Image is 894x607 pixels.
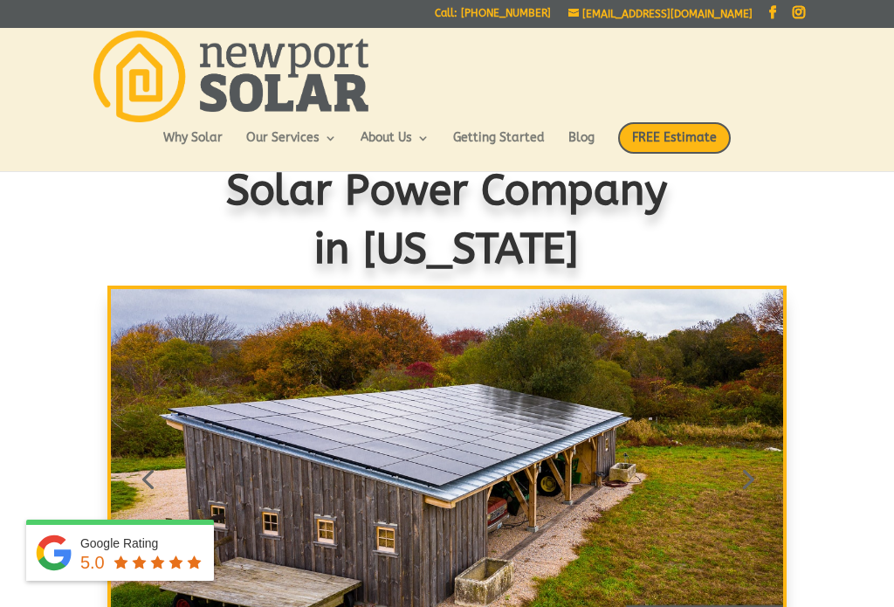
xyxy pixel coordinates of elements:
span: 5.0 [80,553,105,572]
img: Newport Solar | Solar Energy Optimized. [93,31,368,122]
a: [EMAIL_ADDRESS][DOMAIN_NAME] [568,8,753,20]
a: Our Services [246,132,337,162]
a: Blog [568,132,595,162]
span: FREE Estimate [618,122,731,154]
a: Why Solar [163,132,223,162]
a: About Us [361,132,430,162]
div: Google Rating [80,535,205,552]
a: FREE Estimate [618,122,731,171]
a: Call: [PHONE_NUMBER] [435,8,551,26]
a: Getting Started [453,132,545,162]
